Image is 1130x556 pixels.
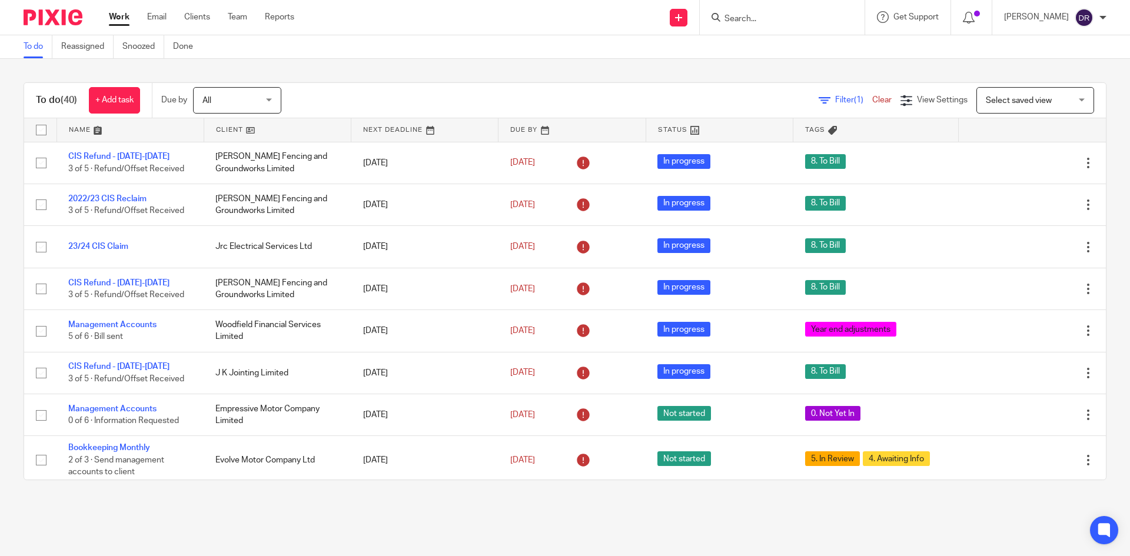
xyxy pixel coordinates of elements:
[1075,8,1094,27] img: svg%3E
[202,96,211,105] span: All
[122,35,164,58] a: Snoozed
[351,184,498,225] td: [DATE]
[657,364,710,379] span: In progress
[510,456,535,464] span: [DATE]
[351,394,498,436] td: [DATE]
[228,11,247,23] a: Team
[854,96,863,104] span: (1)
[657,406,711,421] span: Not started
[68,362,169,371] a: CIS Refund - [DATE]-[DATE]
[204,184,351,225] td: [PERSON_NAME] Fencing and Groundworks Limited
[510,411,535,419] span: [DATE]
[204,226,351,268] td: Jrc Electrical Services Ltd
[510,369,535,377] span: [DATE]
[147,11,167,23] a: Email
[68,291,184,299] span: 3 of 5 · Refund/Offset Received
[510,201,535,209] span: [DATE]
[184,11,210,23] a: Clients
[204,310,351,352] td: Woodfield Financial Services Limited
[68,165,184,173] span: 3 of 5 · Refund/Offset Received
[510,159,535,167] span: [DATE]
[805,451,860,466] span: 5. In Review
[161,94,187,106] p: Due by
[204,436,351,484] td: Evolve Motor Company Ltd
[805,196,846,211] span: 8. To Bill
[173,35,202,58] a: Done
[109,11,129,23] a: Work
[510,285,535,293] span: [DATE]
[805,126,825,133] span: Tags
[68,417,179,425] span: 0 of 6 · Information Requested
[68,279,169,287] a: CIS Refund - [DATE]-[DATE]
[68,321,157,329] a: Management Accounts
[657,280,710,295] span: In progress
[805,364,846,379] span: 8. To Bill
[204,268,351,309] td: [PERSON_NAME] Fencing and Groundworks Limited
[657,154,710,169] span: In progress
[805,322,896,337] span: Year end adjustments
[204,142,351,184] td: [PERSON_NAME] Fencing and Groundworks Limited
[24,9,82,25] img: Pixie
[36,94,77,106] h1: To do
[1004,11,1069,23] p: [PERSON_NAME]
[835,96,872,104] span: Filter
[805,280,846,295] span: 8. To Bill
[510,242,535,251] span: [DATE]
[68,375,184,383] span: 3 of 5 · Refund/Offset Received
[61,35,114,58] a: Reassigned
[657,322,710,337] span: In progress
[68,444,150,452] a: Bookkeeping Monthly
[893,13,939,21] span: Get Support
[805,406,860,421] span: 0. Not Yet In
[68,207,184,215] span: 3 of 5 · Refund/Offset Received
[68,333,123,341] span: 5 of 6 · Bill sent
[351,352,498,394] td: [DATE]
[68,242,128,251] a: 23/24 CIS Claim
[204,394,351,436] td: Empressive Motor Company Limited
[204,352,351,394] td: J K Jointing Limited
[657,238,710,253] span: In progress
[723,14,829,25] input: Search
[657,451,711,466] span: Not started
[805,154,846,169] span: 8. To Bill
[24,35,52,58] a: To do
[986,96,1052,105] span: Select saved view
[351,142,498,184] td: [DATE]
[657,196,710,211] span: In progress
[68,152,169,161] a: CIS Refund - [DATE]-[DATE]
[68,405,157,413] a: Management Accounts
[68,456,164,477] span: 2 of 3 · Send management accounts to client
[872,96,892,104] a: Clear
[351,436,498,484] td: [DATE]
[805,238,846,253] span: 8. To Bill
[351,268,498,309] td: [DATE]
[351,226,498,268] td: [DATE]
[917,96,968,104] span: View Settings
[510,327,535,335] span: [DATE]
[265,11,294,23] a: Reports
[68,195,147,203] a: 2022/23 CIS Reclaim
[863,451,930,466] span: 4. Awaiting Info
[351,310,498,352] td: [DATE]
[61,95,77,105] span: (40)
[89,87,140,114] a: + Add task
